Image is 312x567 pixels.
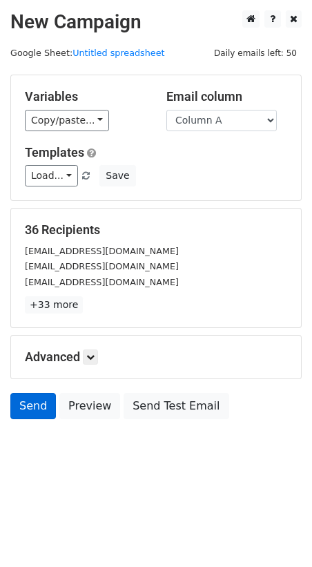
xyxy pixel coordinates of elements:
a: Templates [25,145,84,160]
button: Save [99,165,135,186]
h2: New Campaign [10,10,302,34]
a: Untitled spreadsheet [72,48,164,58]
h5: Advanced [25,349,287,365]
a: Send [10,393,56,419]
small: [EMAIL_ADDRESS][DOMAIN_NAME] [25,246,179,256]
small: [EMAIL_ADDRESS][DOMAIN_NAME] [25,261,179,271]
a: Preview [59,393,120,419]
h5: Variables [25,89,146,104]
span: Daily emails left: 50 [209,46,302,61]
iframe: Chat Widget [243,501,312,567]
small: [EMAIL_ADDRESS][DOMAIN_NAME] [25,277,179,287]
a: +33 more [25,296,83,314]
small: Google Sheet: [10,48,165,58]
h5: Email column [166,89,287,104]
a: Load... [25,165,78,186]
a: Send Test Email [124,393,228,419]
a: Copy/paste... [25,110,109,131]
h5: 36 Recipients [25,222,287,238]
a: Daily emails left: 50 [209,48,302,58]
